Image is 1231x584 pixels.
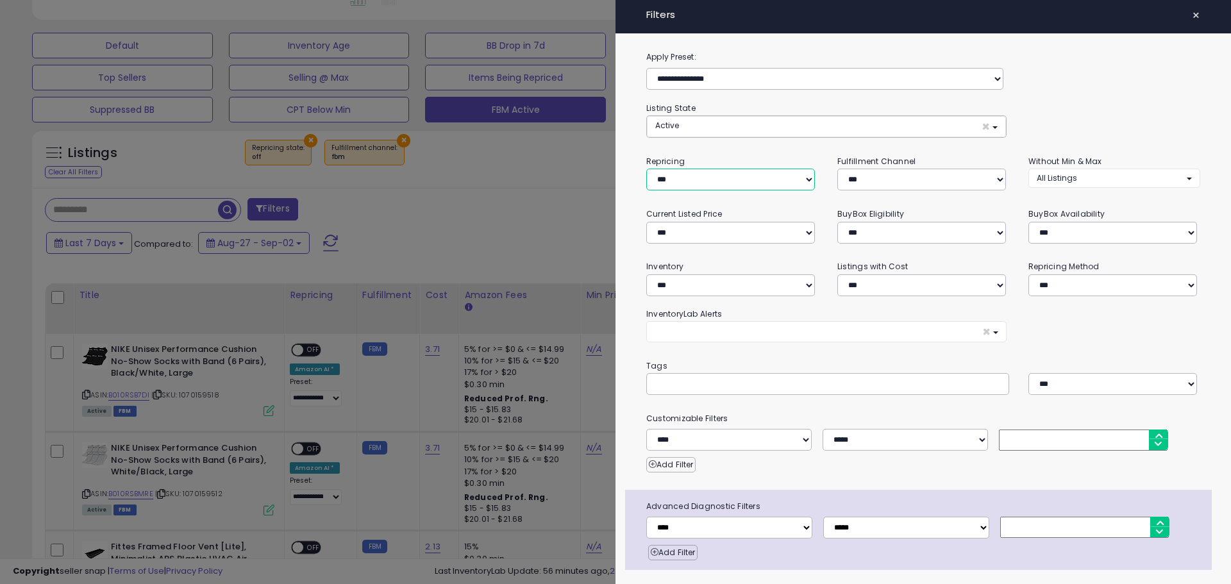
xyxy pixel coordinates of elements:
[1028,156,1102,167] small: Without Min & Max
[646,156,685,167] small: Repricing
[637,359,1210,373] small: Tags
[646,308,722,319] small: InventoryLab Alerts
[646,10,1200,21] h4: Filters
[637,412,1210,426] small: Customizable Filters
[637,499,1212,513] span: Advanced Diagnostic Filters
[637,50,1210,64] label: Apply Preset:
[646,103,696,113] small: Listing State
[1028,208,1105,219] small: BuyBox Availability
[1187,6,1205,24] button: ×
[646,457,696,472] button: Add Filter
[982,325,991,338] span: ×
[646,261,683,272] small: Inventory
[1028,261,1100,272] small: Repricing Method
[1037,172,1077,183] span: All Listings
[982,120,990,133] span: ×
[655,120,679,131] span: Active
[837,261,908,272] small: Listings with Cost
[648,545,698,560] button: Add Filter
[646,321,1007,342] button: ×
[837,208,904,219] small: BuyBox Eligibility
[1192,6,1200,24] span: ×
[837,156,916,167] small: Fulfillment Channel
[647,116,1006,137] button: Active ×
[1028,169,1200,187] button: All Listings
[646,208,722,219] small: Current Listed Price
